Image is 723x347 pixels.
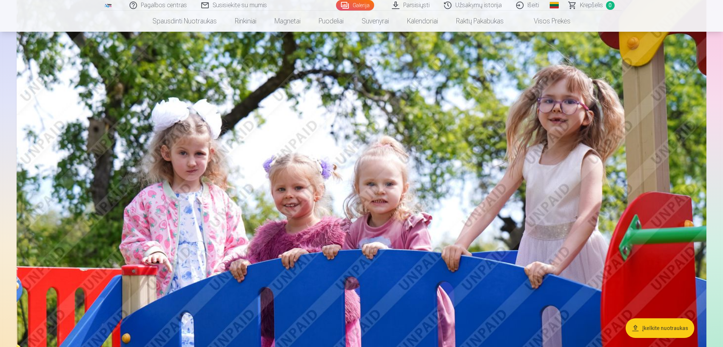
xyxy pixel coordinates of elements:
a: Rinkiniai [226,11,265,32]
a: Kalendoriai [398,11,447,32]
a: Raktų pakabukas [447,11,513,32]
button: Įkelkite nuotraukas [626,318,694,338]
span: Krepšelis [580,1,603,10]
a: Puodeliai [310,11,353,32]
a: Magnetai [265,11,310,32]
a: Spausdinti nuotraukas [143,11,226,32]
img: /fa5 [104,3,113,8]
span: 0 [606,1,615,10]
a: Visos prekės [513,11,580,32]
a: Suvenyrai [353,11,398,32]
